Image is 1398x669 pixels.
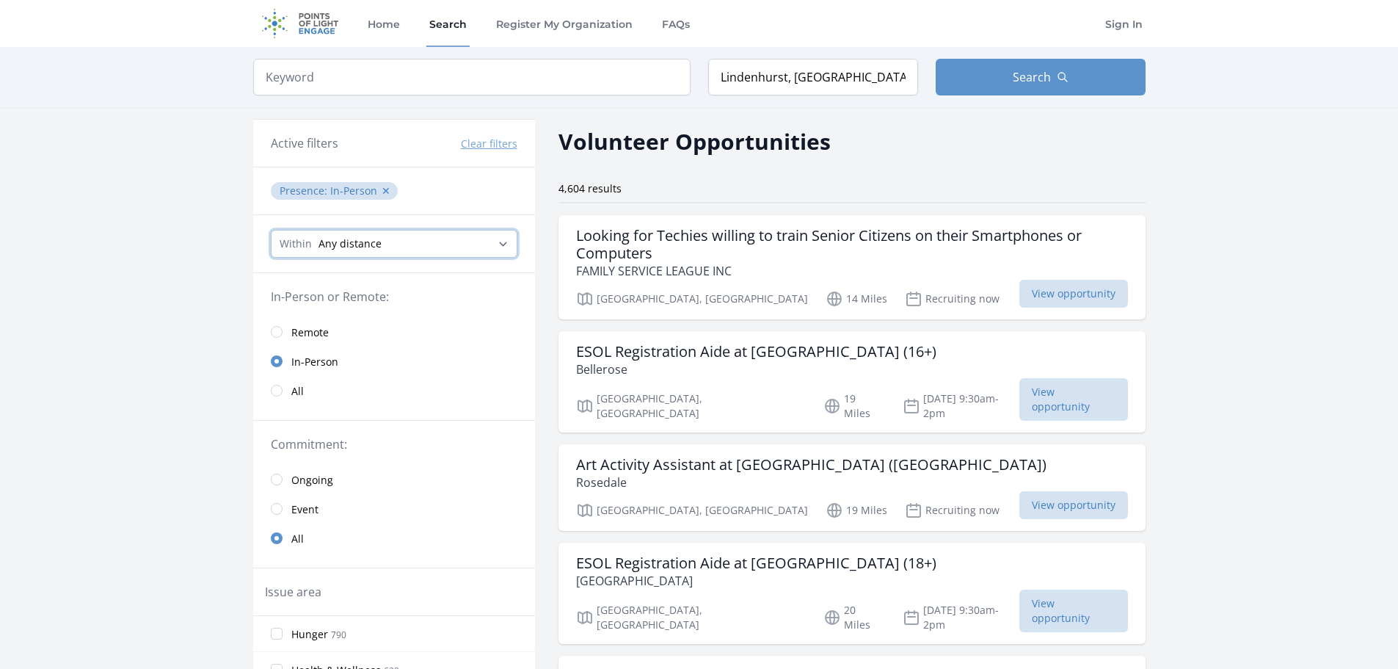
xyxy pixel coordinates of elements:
a: ESOL Registration Aide at [GEOGRAPHIC_DATA] (16+) Bellerose [GEOGRAPHIC_DATA], [GEOGRAPHIC_DATA] ... [558,331,1146,433]
h3: ESOL Registration Aide at [GEOGRAPHIC_DATA] (16+) [576,343,936,361]
legend: In-Person or Remote: [271,288,517,305]
p: [GEOGRAPHIC_DATA], [GEOGRAPHIC_DATA] [576,290,808,308]
legend: Commitment: [271,435,517,453]
p: 19 Miles [826,502,887,519]
a: Art Activity Assistant at [GEOGRAPHIC_DATA] ([GEOGRAPHIC_DATA]) Rosedale [GEOGRAPHIC_DATA], [GEOG... [558,444,1146,531]
span: Hunger [291,627,328,642]
p: [GEOGRAPHIC_DATA] [576,572,936,590]
a: ESOL Registration Aide at [GEOGRAPHIC_DATA] (18+) [GEOGRAPHIC_DATA] [GEOGRAPHIC_DATA], [GEOGRAPHI... [558,543,1146,644]
select: Search Radius [271,230,517,258]
input: Location [708,59,918,95]
p: [DATE] 9:30am-2pm [903,603,1020,632]
span: View opportunity [1019,378,1127,421]
p: 14 Miles [826,290,887,308]
h2: Volunteer Opportunities [558,125,831,158]
a: Event [253,494,535,524]
span: In-Person [291,355,338,369]
p: [GEOGRAPHIC_DATA], [GEOGRAPHIC_DATA] [576,391,807,421]
span: View opportunity [1019,280,1128,308]
p: [GEOGRAPHIC_DATA], [GEOGRAPHIC_DATA] [576,603,807,632]
span: View opportunity [1019,590,1127,632]
span: Ongoing [291,473,333,488]
span: Event [291,502,318,517]
span: All [291,532,304,546]
p: [DATE] 9:30am-2pm [903,391,1020,421]
p: FAMILY SERVICE LEAGUE INC [576,262,1128,280]
p: 19 Miles [823,391,884,421]
legend: Issue area [265,583,321,601]
span: View opportunity [1019,491,1128,519]
p: Recruiting now [905,502,1000,519]
span: In-Person [330,184,377,198]
span: Search [1013,68,1051,86]
span: Presence : [280,184,330,198]
a: In-Person [253,347,535,376]
span: 4,604 results [558,181,622,195]
button: Search [936,59,1146,95]
span: 790 [331,629,346,641]
h3: Art Activity Assistant at [GEOGRAPHIC_DATA] ([GEOGRAPHIC_DATA]) [576,456,1046,474]
span: Remote [291,325,329,340]
h3: Active filters [271,134,338,152]
span: All [291,384,304,399]
a: Looking for Techies willing to train Senior Citizens on their Smartphones or Computers FAMILY SER... [558,215,1146,319]
p: 20 Miles [823,603,884,632]
a: Remote [253,317,535,347]
button: ✕ [382,184,390,198]
a: All [253,376,535,405]
input: Hunger 790 [271,628,283,640]
p: Bellerose [576,361,936,378]
p: Recruiting now [905,290,1000,308]
button: Clear filters [461,137,517,151]
h3: ESOL Registration Aide at [GEOGRAPHIC_DATA] (18+) [576,554,936,572]
a: All [253,524,535,553]
p: Rosedale [576,474,1046,491]
a: Ongoing [253,465,535,494]
input: Keyword [253,59,691,95]
h3: Looking for Techies willing to train Senior Citizens on their Smartphones or Computers [576,227,1128,262]
p: [GEOGRAPHIC_DATA], [GEOGRAPHIC_DATA] [576,502,808,519]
